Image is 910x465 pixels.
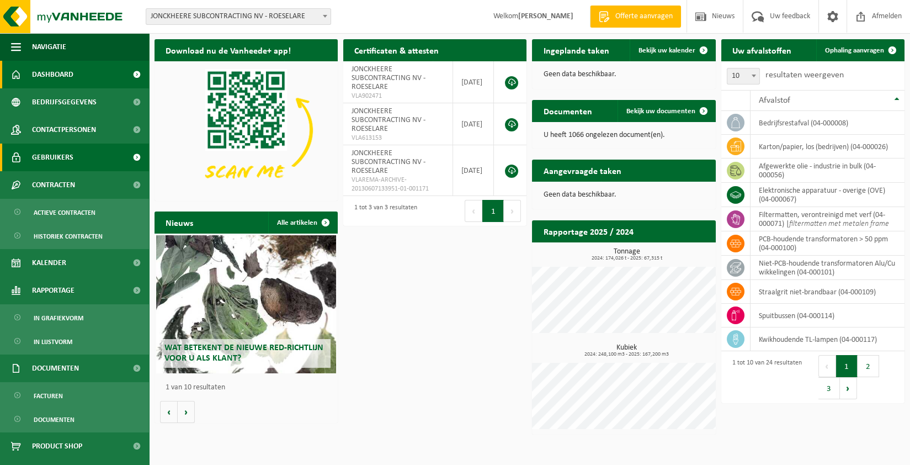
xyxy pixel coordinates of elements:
button: Previous [465,200,482,222]
h3: Tonnage [538,248,715,261]
span: VLAREMA-ARCHIVE-20130607133951-01-001171 [352,176,444,193]
p: Geen data beschikbaar. [543,191,704,199]
td: afgewerkte olie - industrie in bulk (04-000056) [751,158,904,183]
td: straalgrit niet-brandbaar (04-000109) [751,280,904,304]
p: 1 van 10 resultaten [166,384,332,392]
button: 1 [482,200,504,222]
a: Ophaling aanvragen [816,39,903,61]
h2: Rapportage 2025 / 2024 [532,220,644,242]
span: Dashboard [32,61,73,88]
a: Historiek contracten [3,225,146,246]
td: filtermatten, verontreinigd met verf (04-000071) | [751,207,904,231]
span: Actieve contracten [34,202,95,223]
a: Bekijk uw documenten [618,100,715,122]
td: [DATE] [453,61,494,103]
span: Documenten [34,409,74,430]
td: kwikhoudende TL-lampen (04-000117) [751,327,904,351]
p: Geen data beschikbaar. [543,71,704,78]
span: VLA902471 [352,92,444,101]
button: Previous [818,355,836,377]
img: Download de VHEPlus App [155,61,338,199]
h3: Kubiek [538,344,715,357]
td: [DATE] [453,103,494,145]
span: JONCKHEERE SUBCONTRACTING NV - ROESELARE [352,65,425,91]
span: Bedrijfsgegevens [32,88,97,116]
span: JONCKHEERE SUBCONTRACTING NV - ROESELARE [352,107,425,133]
p: U heeft 1066 ongelezen document(en). [543,131,704,139]
button: Volgende [178,401,195,423]
span: Navigatie [32,33,66,61]
span: JONCKHEERE SUBCONTRACTING NV - ROESELARE [352,149,425,175]
button: 3 [818,377,840,399]
td: bedrijfsrestafval (04-000008) [751,111,904,135]
span: VLA613153 [352,134,444,142]
span: Facturen [34,385,63,406]
a: Facturen [3,385,146,406]
a: In lijstvorm [3,331,146,352]
td: elektronische apparatuur - overige (OVE) (04-000067) [751,183,904,207]
span: Wat betekent de nieuwe RED-richtlijn voor u als klant? [164,344,323,363]
a: Bekijk uw kalender [630,39,715,61]
span: In grafiekvorm [34,308,83,329]
span: Contactpersonen [32,116,96,144]
span: Ophaling aanvragen [825,47,884,54]
a: Documenten [3,409,146,430]
button: Next [840,377,857,399]
span: Afvalstof [759,96,790,105]
h2: Uw afvalstoffen [721,39,802,61]
span: Historiek contracten [34,226,103,247]
span: 2024: 174,026 t - 2025: 67,315 t [538,256,715,261]
span: Kalender [32,249,66,277]
button: 2 [858,355,879,377]
span: 10 [727,68,759,84]
td: PCB-houdende transformatoren > 50 ppm (04-000100) [751,231,904,256]
strong: [PERSON_NAME] [518,12,573,20]
span: Documenten [32,355,79,382]
a: Bekijk rapportage [634,242,715,264]
td: karton/papier, los (bedrijven) (04-000026) [751,135,904,158]
td: spuitbussen (04-000114) [751,304,904,327]
span: 2024: 248,100 m3 - 2025: 167,200 m3 [538,352,715,357]
button: Next [504,200,521,222]
span: JONCKHEERE SUBCONTRACTING NV - ROESELARE [146,8,331,25]
span: Product Shop [32,432,82,460]
a: Wat betekent de nieuwe RED-richtlijn voor u als klant? [156,235,336,373]
span: Offerte aanvragen [613,11,675,22]
td: niet-PCB-houdende transformatoren Alu/Cu wikkelingen (04-000101) [751,256,904,280]
span: Bekijk uw documenten [626,108,695,115]
span: In lijstvorm [34,331,72,352]
span: Gebruikers [32,144,73,171]
h2: Certificaten & attesten [343,39,450,61]
h2: Aangevraagde taken [532,160,632,181]
span: 10 [727,68,760,84]
a: Alle artikelen [268,212,337,234]
span: Contracten [32,171,75,199]
h2: Documenten [532,100,603,121]
a: Actieve contracten [3,202,146,223]
button: 1 [836,355,858,377]
div: 1 tot 10 van 24 resultaten [727,354,802,400]
td: [DATE] [453,145,494,196]
i: filtermatten met metalen frame [789,220,889,228]
h2: Ingeplande taken [532,39,620,61]
span: Bekijk uw kalender [638,47,695,54]
span: Rapportage [32,277,74,304]
label: resultaten weergeven [765,71,844,80]
a: Offerte aanvragen [590,6,681,28]
div: 1 tot 3 van 3 resultaten [349,199,417,223]
h2: Nieuws [155,212,204,233]
h2: Download nu de Vanheede+ app! [155,39,302,61]
a: In grafiekvorm [3,307,146,328]
button: Vorige [160,401,178,423]
span: JONCKHEERE SUBCONTRACTING NV - ROESELARE [146,9,331,24]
